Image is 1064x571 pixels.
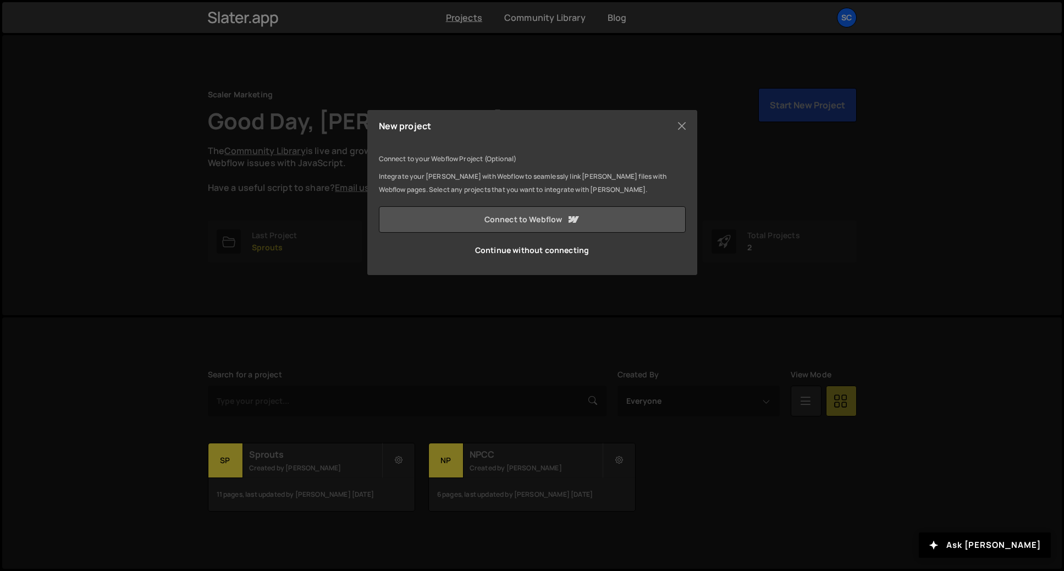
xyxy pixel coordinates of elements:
button: Close [674,118,690,134]
p: Integrate your [PERSON_NAME] with Webflow to seamlessly link [PERSON_NAME] files with Webflow pag... [379,170,686,196]
a: Continue without connecting [379,237,686,263]
h5: New project [379,122,432,130]
a: Connect to Webflow [379,206,686,233]
p: Connect to your Webflow Project (Optional) [379,152,686,166]
button: Ask [PERSON_NAME] [919,532,1051,558]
